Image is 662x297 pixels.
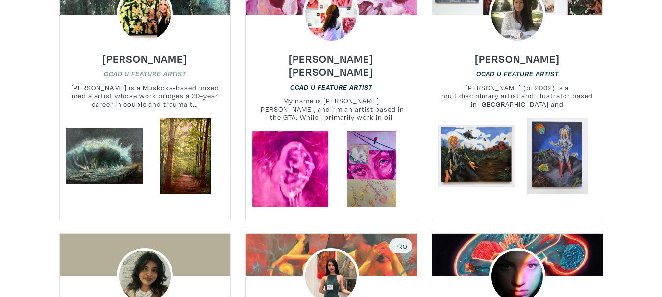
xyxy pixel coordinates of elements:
a: OCAD U Feature Artist [476,69,559,78]
h6: [PERSON_NAME] [475,52,560,65]
small: My name is [PERSON_NAME] [PERSON_NAME], and I’m an artist based in the GTA. While I primarily wor... [246,96,417,122]
em: OCAD U Feature Artist [476,70,559,78]
span: Pro [393,242,408,250]
h6: [PERSON_NAME] [102,52,187,65]
h6: [PERSON_NAME] [PERSON_NAME] [246,52,417,78]
em: OCAD U Feature Artist [104,70,186,78]
a: OCAD U Feature Artist [290,82,372,91]
small: [PERSON_NAME] is a Muskoka-based mixed media artist whose work bridges a 30-year career in couple... [60,83,230,109]
a: [PERSON_NAME] [PERSON_NAME] [246,56,417,68]
a: [PERSON_NAME] [102,49,187,61]
small: [PERSON_NAME] (b. 2002) is a multidisciplinary artist and illustrator based in [GEOGRAPHIC_DATA] ... [432,83,603,109]
a: [PERSON_NAME] [475,49,560,61]
em: OCAD U Feature Artist [290,83,372,91]
a: OCAD U Feature Artist [104,69,186,78]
